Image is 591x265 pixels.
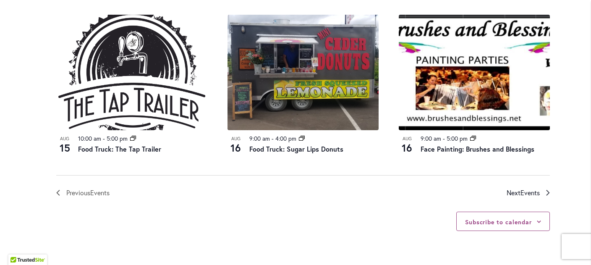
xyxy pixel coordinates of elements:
span: 16 [399,141,416,155]
time: 10:00 am [78,134,101,142]
span: Events [520,188,540,197]
span: Aug [56,135,73,142]
span: 15 [56,141,73,155]
span: Events [90,188,110,197]
img: Brushes and Blessings – Face Painting [399,15,550,130]
a: Food Truck: The Tap Trailer [78,144,161,153]
span: Aug [399,135,416,142]
a: Face Painting: Brushes and Blessings [421,144,534,153]
span: - [443,134,445,142]
span: - [272,134,274,142]
time: 4:00 pm [275,134,296,142]
img: Food Truck: Sugar Lips Apple Cider Donuts [228,15,379,130]
img: Food Truck: The Tap Trailer [56,15,207,130]
iframe: Launch Accessibility Center [6,235,30,259]
span: - [103,134,105,142]
a: Previous Events [56,187,110,198]
span: Previous [66,187,110,198]
span: 16 [228,141,244,155]
span: Aug [228,135,244,142]
a: Next Events [507,187,550,198]
span: Next [507,187,540,198]
time: 9:00 am [421,134,441,142]
button: Subscribe to calendar [465,218,532,226]
time: 9:00 am [249,134,270,142]
time: 5:00 pm [107,134,128,142]
a: Food Truck: Sugar Lips Donuts [249,144,343,153]
time: 5:00 pm [447,134,468,142]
